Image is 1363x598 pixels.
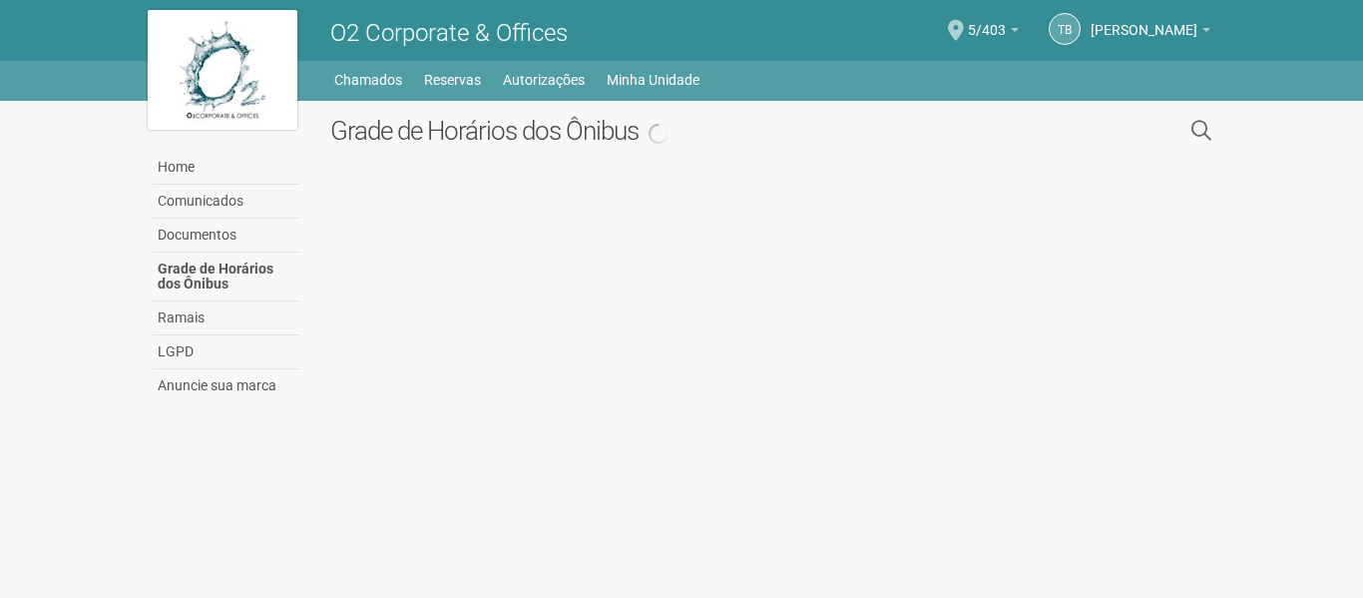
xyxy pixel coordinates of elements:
[148,10,297,130] img: logo.jpg
[153,185,300,219] a: Comunicados
[1091,25,1210,41] a: [PERSON_NAME]
[503,66,585,94] a: Autorizações
[968,25,1019,41] a: 5/403
[646,120,672,146] img: spinner.png
[153,301,300,335] a: Ramais
[968,3,1006,38] span: 5/403
[330,19,568,47] span: O2 Corporate & Offices
[424,66,481,94] a: Reservas
[1091,3,1197,38] span: Tatiana Buxbaum Grecco
[607,66,699,94] a: Minha Unidade
[1049,13,1081,45] a: TB
[153,219,300,253] a: Documentos
[334,66,402,94] a: Chamados
[153,369,300,402] a: Anuncie sua marca
[330,116,986,146] h2: Grade de Horários dos Ônibus
[153,151,300,185] a: Home
[153,335,300,369] a: LGPD
[153,253,300,301] a: Grade de Horários dos Ônibus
